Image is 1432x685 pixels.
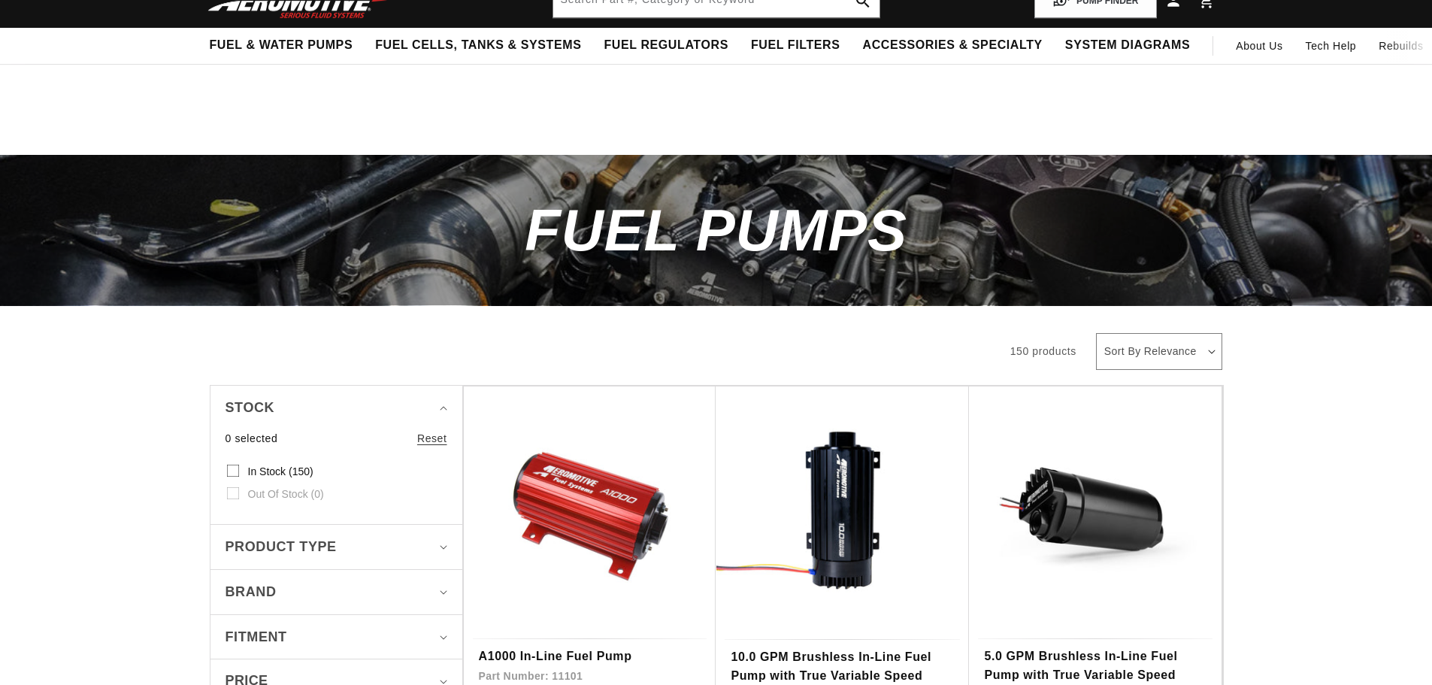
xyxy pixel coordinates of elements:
[1294,28,1368,64] summary: Tech Help
[479,647,701,666] a: A1000 In-Line Fuel Pump
[364,28,592,63] summary: Fuel Cells, Tanks & Systems
[604,38,728,53] span: Fuel Regulators
[375,38,581,53] span: Fuel Cells, Tanks & Systems
[226,386,447,430] summary: Stock (0 selected)
[226,626,287,648] span: Fitment
[1054,28,1201,63] summary: System Diagrams
[210,38,353,53] span: Fuel & Water Pumps
[417,430,447,447] a: Reset
[226,397,275,419] span: Stock
[863,38,1043,53] span: Accessories & Specialty
[525,197,907,263] span: Fuel Pumps
[198,28,365,63] summary: Fuel & Water Pumps
[1236,40,1282,52] span: About Us
[226,581,277,603] span: Brand
[740,28,852,63] summary: Fuel Filters
[1379,38,1423,54] span: Rebuilds
[226,615,447,659] summary: Fitment (0 selected)
[226,430,278,447] span: 0 selected
[1010,345,1076,357] span: 150 products
[226,536,337,558] span: Product type
[248,487,324,501] span: Out of stock (0)
[1065,38,1190,53] span: System Diagrams
[592,28,739,63] summary: Fuel Regulators
[226,570,447,614] summary: Brand (0 selected)
[248,465,313,478] span: In stock (150)
[751,38,840,53] span: Fuel Filters
[1306,38,1357,54] span: Tech Help
[226,525,447,569] summary: Product type (0 selected)
[1225,28,1294,64] a: About Us
[852,28,1054,63] summary: Accessories & Specialty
